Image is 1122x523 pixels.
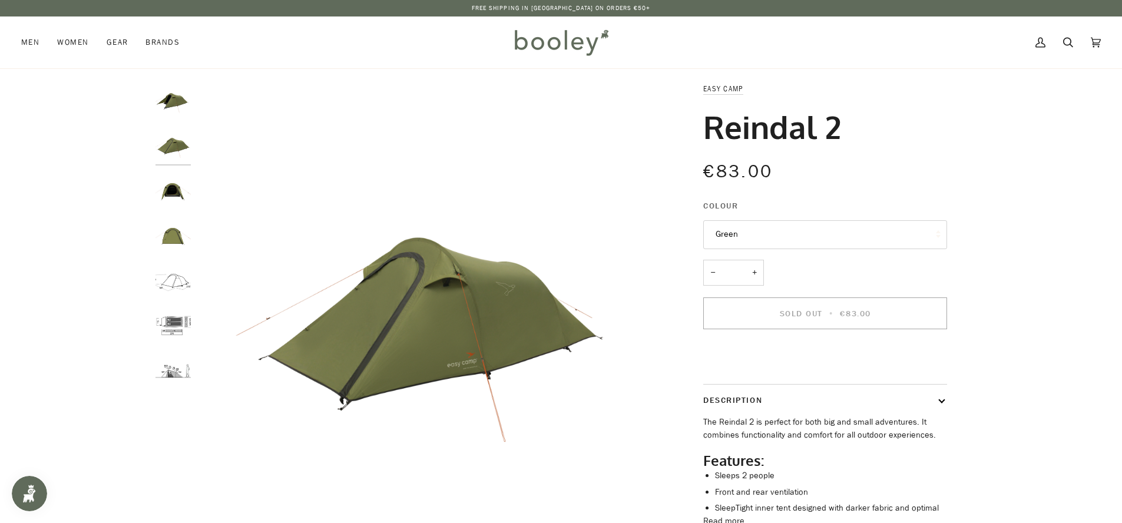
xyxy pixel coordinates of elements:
[703,297,947,329] button: Sold Out • €83.00
[155,173,191,208] img: Easy Camp Reindal 2 Green - Booley Galway
[472,4,651,13] p: Free Shipping in [GEOGRAPHIC_DATA] on Orders €50+
[703,260,722,286] button: −
[21,16,48,68] a: Men
[703,452,947,469] h2: Features:
[155,308,191,343] img: Easy Camp Reindal 2 - Booley Galway
[703,200,738,212] span: Colour
[509,25,613,59] img: Booley
[703,416,947,441] p: The Reindal 2 is perfect for both big and small adventures. It combines functionality and comfort...
[21,37,39,48] span: Men
[155,353,191,389] img: Easy Camp Reindal 2 - Booley Galway
[715,469,947,482] li: Sleeps 2 people
[98,16,137,68] a: Gear
[826,308,837,319] span: •
[155,82,191,118] img: Easy Camp Reindal 2 Green - Booley Galway
[137,16,188,68] a: Brands
[155,128,191,163] img: Easy Camp Reindal 2 Green - Booley Galway
[145,37,180,48] span: Brands
[12,476,47,511] iframe: Button to open loyalty program pop-up
[715,486,947,499] li: Front and rear ventilation
[703,260,764,286] input: Quantity
[703,220,947,249] button: Green
[703,84,743,94] a: Easy Camp
[780,308,823,319] span: Sold Out
[48,16,97,68] a: Women
[107,37,128,48] span: Gear
[155,263,191,299] img: Easy Camp Reindal 2 - Booley Galway
[703,107,841,146] h1: Reindal 2
[715,502,947,515] li: SleepTight inner tent designed with darker fabric and optimal
[703,385,947,416] button: Description
[155,218,191,253] img: Easy Camp Reindal 2 Green - Booley Galway
[840,308,871,319] span: €83.00
[745,260,764,286] button: +
[57,37,88,48] span: Women
[703,160,773,184] span: €83.00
